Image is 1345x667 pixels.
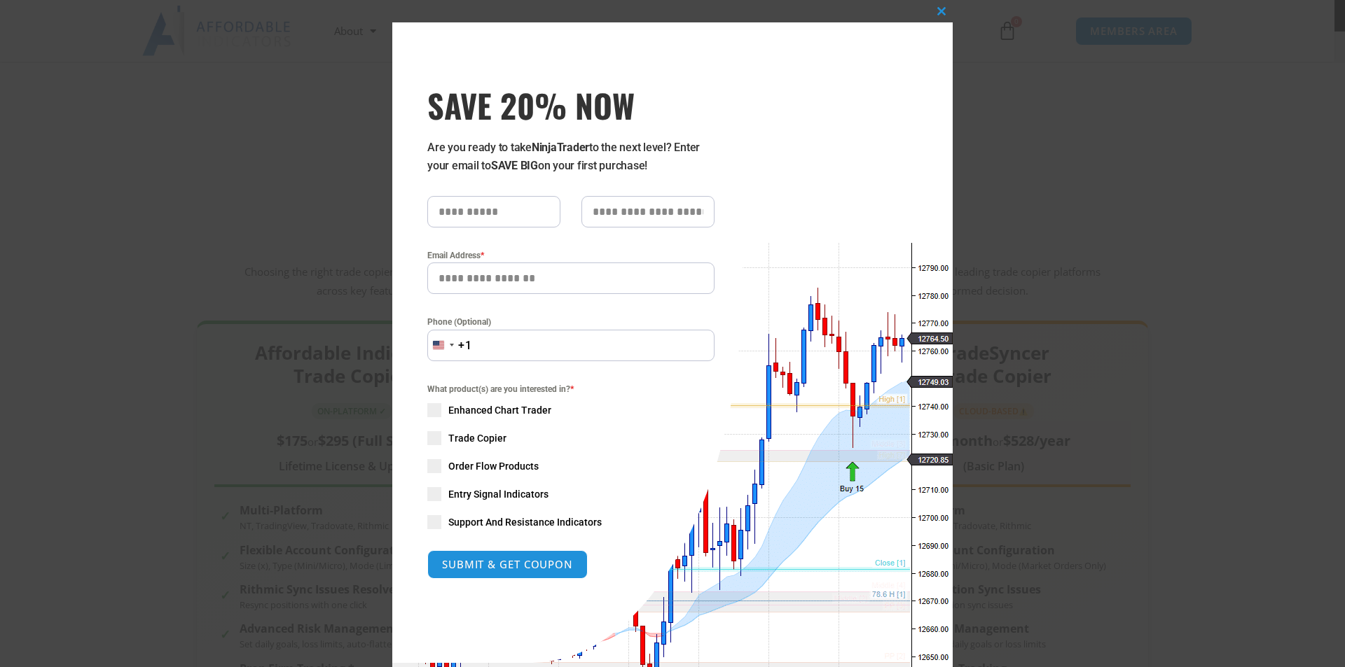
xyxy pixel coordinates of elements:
[448,403,551,417] span: Enhanced Chart Trader
[448,515,602,529] span: Support And Resistance Indicators
[427,403,715,417] label: Enhanced Chart Trader
[427,248,715,262] label: Email Address
[448,431,506,445] span: Trade Copier
[427,330,472,361] button: Selected country
[427,315,715,329] label: Phone (Optional)
[427,85,715,125] h3: SAVE 20% NOW
[448,487,549,501] span: Entry Signal Indicators
[427,515,715,529] label: Support And Resistance Indicators
[427,550,588,579] button: SUBMIT & GET COUPON
[491,159,538,172] strong: SAVE BIG
[427,459,715,473] label: Order Flow Products
[458,337,472,355] div: +1
[427,139,715,175] p: Are you ready to take to the next level? Enter your email to on your first purchase!
[427,487,715,501] label: Entry Signal Indicators
[532,141,589,154] strong: NinjaTrader
[427,431,715,445] label: Trade Copier
[427,382,715,396] span: What product(s) are you interested in?
[448,459,539,473] span: Order Flow Products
